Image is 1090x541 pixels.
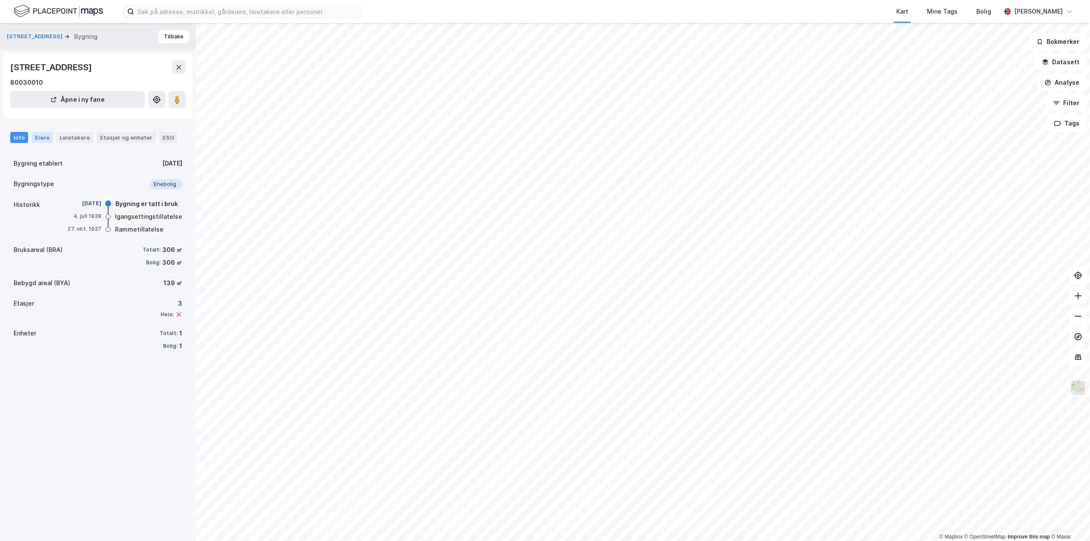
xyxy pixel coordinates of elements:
[14,158,63,169] div: Bygning etablert
[56,132,93,143] div: Leietakere
[1035,54,1087,71] button: Datasett
[10,91,145,108] button: Åpne i ny fane
[14,245,63,255] div: Bruksareal (BRA)
[115,199,178,209] div: Bygning er tatt i bruk
[163,278,182,288] div: 139 ㎡
[10,132,28,143] div: Info
[161,298,182,309] div: 3
[143,246,161,253] div: Totalt:
[14,328,36,338] div: Enheter
[161,311,174,318] div: Heis:
[160,330,178,337] div: Totalt:
[7,32,64,41] button: [STREET_ADDRESS]
[32,132,53,143] div: Eiere
[927,6,958,17] div: Mine Tags
[162,245,182,255] div: 306 ㎡
[1070,380,1086,396] img: Z
[67,212,101,220] div: 4. juli 1928
[14,298,34,309] div: Etasjer
[159,132,178,143] div: ESG
[964,534,1006,540] a: OpenStreetMap
[115,212,182,222] div: Igangsettingstillatelse
[67,225,101,233] div: 27. okt. 1927
[14,200,40,210] div: Historikk
[10,77,43,88] div: 80030010
[976,6,991,17] div: Bolig
[1046,94,1087,112] button: Filter
[100,134,152,141] div: Etasjer og enheter
[14,278,70,288] div: Bebygd areal (BYA)
[1037,74,1087,91] button: Analyse
[179,328,182,338] div: 1
[162,158,182,169] div: [DATE]
[1008,534,1050,540] a: Improve this map
[158,30,189,43] button: Tilbake
[179,341,182,351] div: 1
[10,60,94,74] div: [STREET_ADDRESS]
[134,5,361,18] input: Søk på adresse, matrikkel, gårdeiere, leietakere eller personer
[14,179,54,189] div: Bygningstype
[1047,500,1090,541] iframe: Chat Widget
[1029,33,1087,50] button: Bokmerker
[939,534,963,540] a: Mapbox
[896,6,908,17] div: Kart
[1047,115,1087,132] button: Tags
[163,343,178,349] div: Bolig:
[146,259,161,266] div: Bolig:
[162,258,182,268] div: 306 ㎡
[67,200,101,207] div: [DATE]
[14,4,103,19] img: logo.f888ab2527a4732fd821a326f86c7f29.svg
[1014,6,1063,17] div: [PERSON_NAME]
[115,224,163,235] div: Rammetillatelse
[74,31,98,42] div: Bygning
